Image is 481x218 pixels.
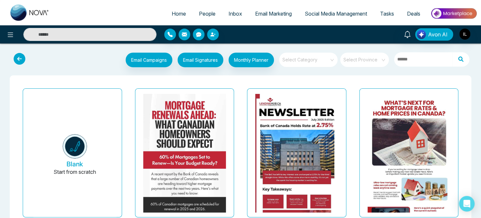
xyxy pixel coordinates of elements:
span: Deals [407,10,420,17]
a: Inbox [222,7,249,20]
span: Home [172,10,186,17]
span: Avon AI [428,31,448,38]
span: Inbox [228,10,242,17]
a: Email Signatures [172,53,223,69]
a: Email Marketing [249,7,298,20]
a: Home [165,7,192,20]
img: novacrm [63,134,87,159]
h5: Blank [67,160,83,168]
button: BlankStart from scratch [33,94,117,217]
img: Lead Flow [417,30,426,39]
img: Market-place.gif [430,6,477,21]
span: Tasks [380,10,394,17]
a: Social Media Management [298,7,374,20]
a: Tasks [374,7,401,20]
p: Start from scratch [54,168,96,184]
button: Email Campaigns [126,53,172,67]
button: Email Signatures [178,53,223,67]
span: Email Marketing [255,10,292,17]
div: Open Intercom Messenger [459,196,475,212]
button: Avon AI [415,28,453,41]
a: People [192,7,222,20]
a: Email Campaigns [120,56,172,63]
a: Monthly Planner [223,53,274,69]
img: User Avatar [459,29,470,40]
button: Monthly Planner [228,53,274,67]
a: Deals [401,7,427,20]
img: Nova CRM Logo [10,5,49,21]
span: Social Media Management [305,10,367,17]
span: People [199,10,216,17]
